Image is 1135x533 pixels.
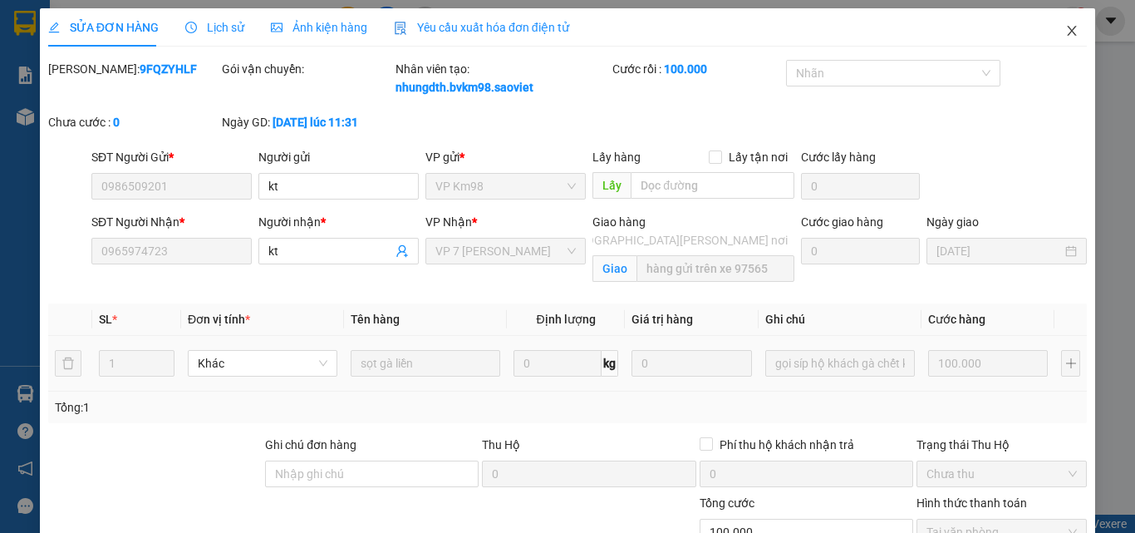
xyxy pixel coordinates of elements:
[188,313,250,326] span: Đơn vị tính
[561,231,794,249] span: [GEOGRAPHIC_DATA][PERSON_NAME] nơi
[351,313,400,326] span: Tên hàng
[1061,350,1080,377] button: plus
[222,60,392,78] div: Gói vận chuyển:
[113,116,120,129] b: 0
[713,436,861,454] span: Phí thu hộ khách nhận trả
[928,313,985,326] span: Cước hàng
[48,22,60,33] span: edit
[801,215,883,229] label: Cước giao hàng
[265,438,356,452] label: Ghi chú đơn hàng
[592,215,646,229] span: Giao hàng
[258,148,419,166] div: Người gửi
[700,496,754,510] span: Tổng cước
[602,350,618,377] span: kg
[394,22,407,35] img: icon
[926,215,979,229] label: Ngày giao
[55,398,440,417] div: Tổng: 1
[801,238,920,264] input: Cước giao hàng
[631,350,751,377] input: 0
[396,60,609,96] div: Nhân viên tạo:
[435,239,576,264] span: VP 7 Phạm Văn Đồng
[185,21,244,34] span: Lịch sử
[48,60,219,78] div: [PERSON_NAME]:
[482,438,520,452] span: Thu Hộ
[592,255,636,282] span: Giao
[722,148,794,166] span: Lấy tận nơi
[351,350,500,377] input: VD: Bàn, Ghế
[592,172,631,199] span: Lấy
[916,436,1087,454] div: Trạng thái Thu Hộ
[664,62,707,76] b: 100.000
[271,22,283,33] span: picture
[48,21,159,34] span: SỬA ĐƠN HÀNG
[1065,24,1078,37] span: close
[394,21,569,34] span: Yêu cầu xuất hóa đơn điện tử
[55,350,81,377] button: delete
[198,351,327,376] span: Khác
[396,81,533,94] b: nhungdth.bvkm98.saoviet
[140,62,197,76] b: 9FQZYHLF
[91,213,252,231] div: SĐT Người Nhận
[801,151,876,164] label: Cước lấy hàng
[636,255,794,282] input: Giao tận nơi
[271,21,367,34] span: Ảnh kiện hàng
[258,213,419,231] div: Người nhận
[1049,8,1095,55] button: Close
[425,215,472,229] span: VP Nhận
[435,174,576,199] span: VP Km98
[48,113,219,131] div: Chưa cước :
[99,313,112,326] span: SL
[759,304,921,336] th: Ghi chú
[631,313,693,326] span: Giá trị hàng
[396,244,409,258] span: user-add
[222,113,392,131] div: Ngày GD:
[265,461,479,487] input: Ghi chú đơn hàng
[926,461,1077,486] span: Chưa thu
[185,22,197,33] span: clock-circle
[936,242,1062,260] input: Ngày giao
[916,496,1027,510] label: Hình thức thanh toán
[273,116,358,129] b: [DATE] lúc 11:31
[91,148,252,166] div: SĐT Người Gửi
[928,350,1048,377] input: 0
[536,313,595,326] span: Định lượng
[631,172,794,199] input: Dọc đường
[612,60,783,78] div: Cước rồi :
[592,151,641,164] span: Lấy hàng
[425,148,586,166] div: VP gửi
[801,173,920,200] input: Cước lấy hàng
[765,350,915,377] input: Ghi Chú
